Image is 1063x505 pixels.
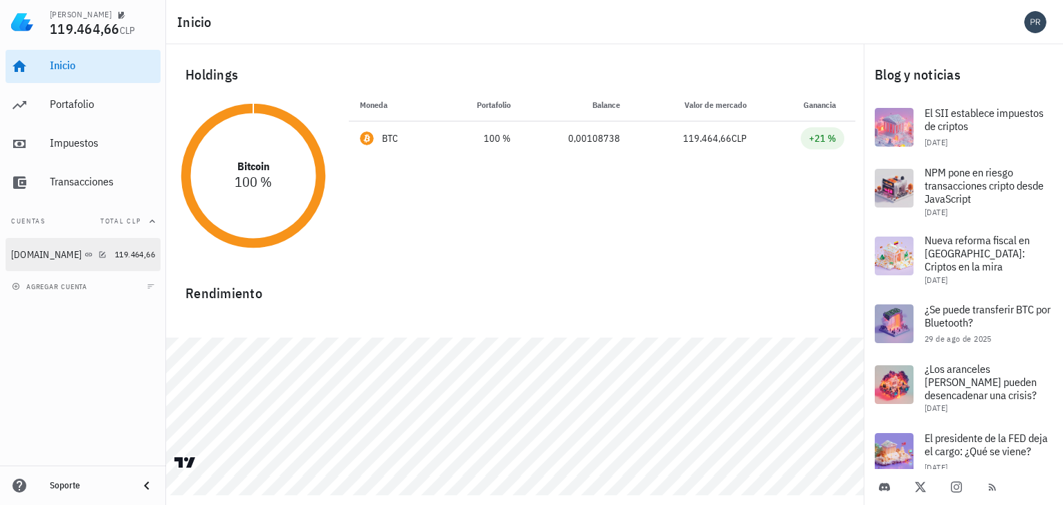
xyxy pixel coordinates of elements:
[50,98,155,111] div: Portafolio
[925,403,947,413] span: [DATE]
[50,9,111,20] div: [PERSON_NAME]
[864,53,1063,97] div: Blog y noticias
[864,354,1063,422] a: ¿Los aranceles [PERSON_NAME] pueden desencadenar una crisis? [DATE]
[174,271,855,304] div: Rendimiento
[15,282,87,291] span: agregar cuenta
[925,275,947,285] span: [DATE]
[631,89,758,122] th: Valor de mercado
[925,137,947,147] span: [DATE]
[382,131,399,145] div: BTC
[925,106,1044,133] span: El SII establece impuestos de criptos
[809,131,836,145] div: +21 %
[1024,11,1046,33] div: avatar
[925,333,992,344] span: 29 de ago de 2025
[864,158,1063,226] a: NPM pone en riesgo transacciones cripto desde JavaScript [DATE]
[11,249,82,261] div: [DOMAIN_NAME]
[11,11,33,33] img: LedgiFi
[864,226,1063,293] a: Nueva reforma fiscal en [GEOGRAPHIC_DATA]: Criptos en la mira [DATE]
[349,89,439,122] th: Moneda
[50,19,120,38] span: 119.464,66
[50,175,155,188] div: Transacciones
[6,205,161,238] button: CuentasTotal CLP
[925,362,1037,402] span: ¿Los aranceles [PERSON_NAME] pueden desencadenar una crisis?
[50,136,155,149] div: Impuestos
[683,132,732,145] span: 119.464,66
[6,89,161,122] a: Portafolio
[864,422,1063,483] a: El presidente de la FED deja el cargo: ¿Qué se viene? [DATE]
[6,127,161,160] a: Impuestos
[50,59,155,72] div: Inicio
[6,166,161,199] a: Transacciones
[360,131,374,145] div: BTC-icon
[8,279,93,293] button: agregar cuenta
[100,217,141,226] span: Total CLP
[115,249,155,259] span: 119.464,66
[925,165,1044,205] span: NPM pone en riesgo transacciones cripto desde JavaScript
[925,462,947,472] span: [DATE]
[864,97,1063,158] a: El SII establece impuestos de criptos [DATE]
[732,132,747,145] span: CLP
[925,431,1048,458] span: El presidente de la FED deja el cargo: ¿Qué se viene?
[450,131,511,146] div: 100 %
[522,89,631,122] th: Balance
[6,50,161,83] a: Inicio
[173,456,197,469] a: Charting by TradingView
[803,100,844,110] span: Ganancia
[120,24,136,37] span: CLP
[439,89,522,122] th: Portafolio
[925,302,1051,329] span: ¿Se puede transferir BTC por Bluetooth?
[174,53,855,97] div: Holdings
[50,480,127,491] div: Soporte
[864,293,1063,354] a: ¿Se puede transferir BTC por Bluetooth? 29 de ago de 2025
[925,233,1030,273] span: Nueva reforma fiscal en [GEOGRAPHIC_DATA]: Criptos en la mira
[177,11,217,33] h1: Inicio
[6,238,161,271] a: [DOMAIN_NAME] 119.464,66
[533,131,620,146] div: 0,00108738
[925,207,947,217] span: [DATE]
